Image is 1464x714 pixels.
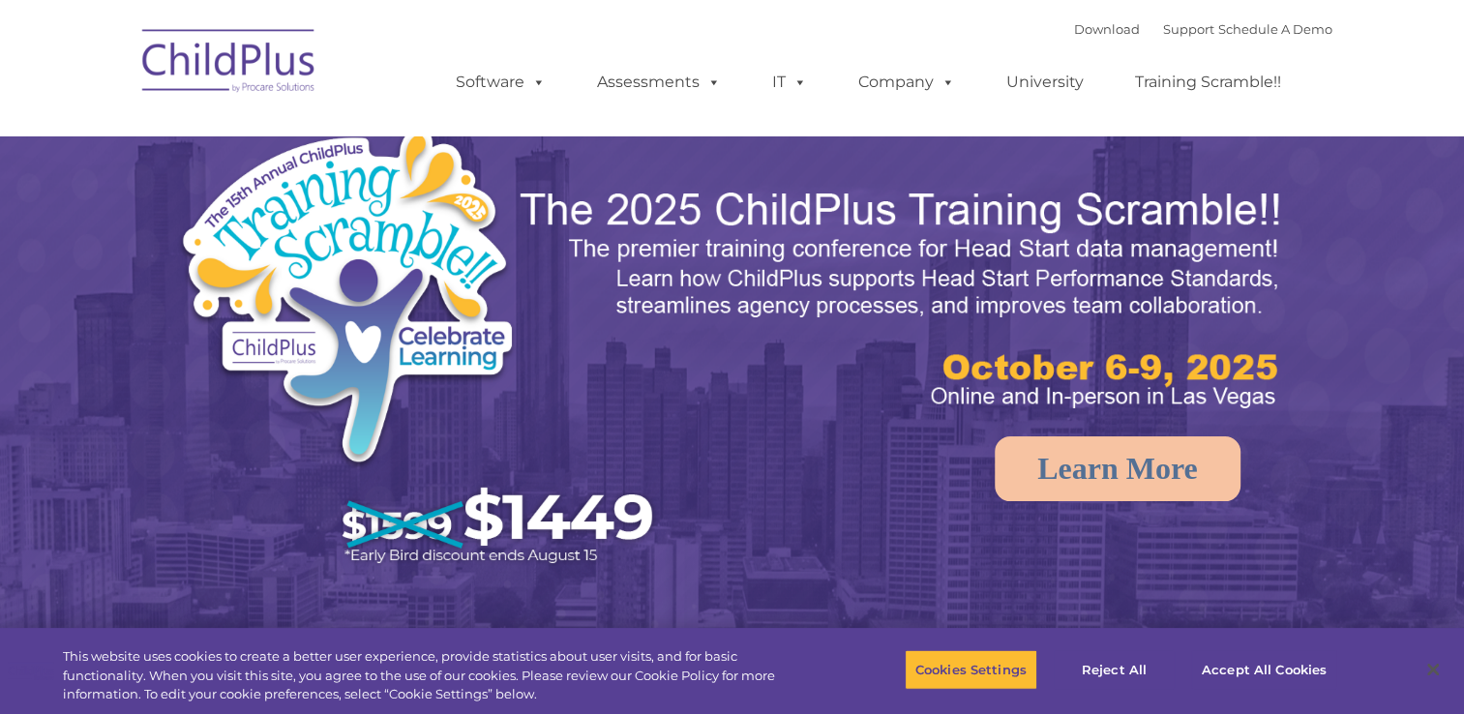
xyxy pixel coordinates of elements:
[578,63,740,102] a: Assessments
[753,63,826,102] a: IT
[63,647,805,704] div: This website uses cookies to create a better user experience, provide statistics about user visit...
[1074,21,1140,37] a: Download
[995,436,1240,501] a: Learn More
[905,649,1037,690] button: Cookies Settings
[1218,21,1332,37] a: Schedule A Demo
[1412,648,1454,691] button: Close
[987,63,1103,102] a: University
[1116,63,1300,102] a: Training Scramble!!
[133,15,326,112] img: ChildPlus by Procare Solutions
[436,63,565,102] a: Software
[1054,649,1175,690] button: Reject All
[1074,21,1332,37] font: |
[839,63,974,102] a: Company
[1191,649,1337,690] button: Accept All Cookies
[1163,21,1214,37] a: Support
